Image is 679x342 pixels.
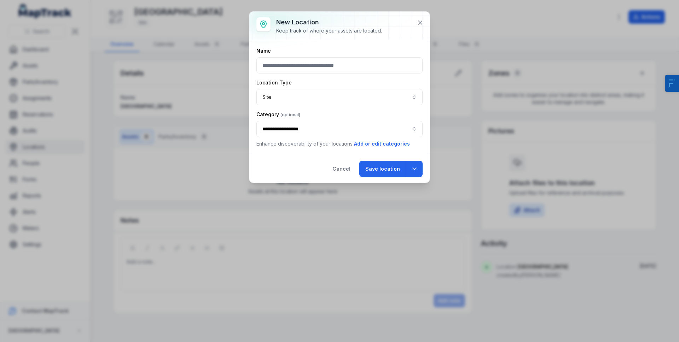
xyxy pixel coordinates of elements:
button: Cancel [326,161,356,177]
h3: New location [276,17,382,27]
button: Site [256,89,423,105]
button: Save location [359,161,406,177]
button: Add or edit categories [354,140,410,148]
label: Location Type [256,79,292,86]
label: Name [256,47,271,54]
label: Category [256,111,300,118]
p: Enhance discoverability of your locations. [256,140,423,148]
div: Keep track of where your assets are located. [276,27,382,34]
